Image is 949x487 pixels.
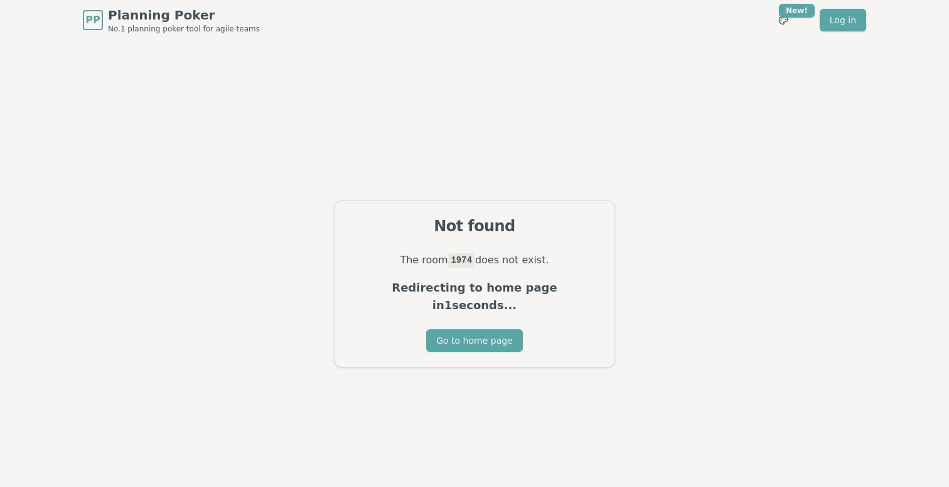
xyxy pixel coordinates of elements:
[448,253,475,267] code: 1974
[350,216,599,236] div: Not found
[108,24,260,34] span: No.1 planning poker tool for agile teams
[772,9,795,31] button: New!
[820,9,866,31] a: Log in
[350,251,599,269] p: The room does not exist.
[779,4,815,18] div: New!
[85,13,100,28] span: PP
[83,6,260,34] a: PPPlanning PokerNo.1 planning poker tool for agile teams
[350,279,599,314] p: Redirecting to home page in 1 seconds...
[426,329,522,352] button: Go to home page
[108,6,260,24] span: Planning Poker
